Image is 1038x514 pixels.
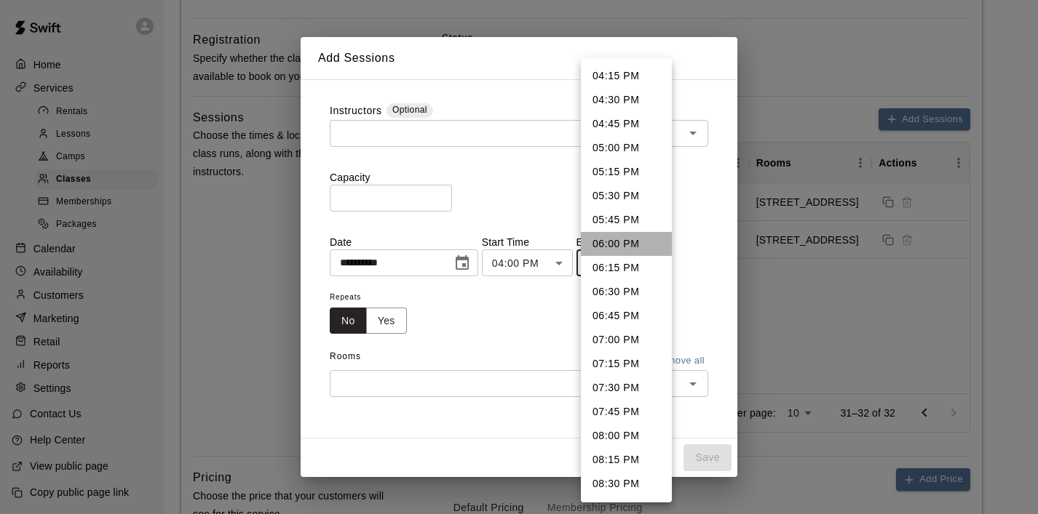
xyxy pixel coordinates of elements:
[581,208,672,232] li: 05:45 PM
[581,64,672,88] li: 04:15 PM
[581,256,672,280] li: 06:15 PM
[581,160,672,184] li: 05:15 PM
[581,280,672,304] li: 06:30 PM
[581,472,672,496] li: 08:30 PM
[581,232,672,256] li: 06:00 PM
[581,448,672,472] li: 08:15 PM
[581,376,672,400] li: 07:30 PM
[581,136,672,160] li: 05:00 PM
[581,112,672,136] li: 04:45 PM
[581,424,672,448] li: 08:00 PM
[581,304,672,328] li: 06:45 PM
[581,328,672,352] li: 07:00 PM
[581,88,672,112] li: 04:30 PM
[581,352,672,376] li: 07:15 PM
[581,184,672,208] li: 05:30 PM
[581,400,672,424] li: 07:45 PM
